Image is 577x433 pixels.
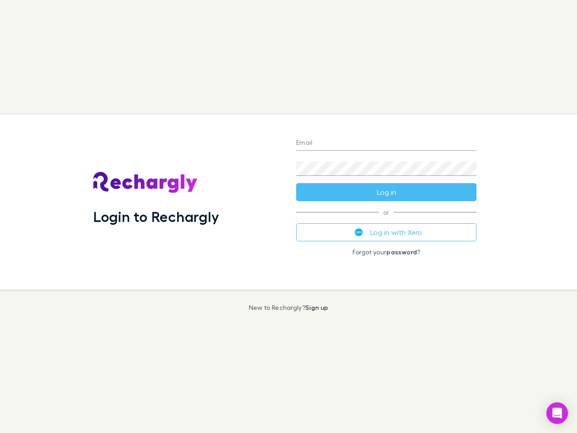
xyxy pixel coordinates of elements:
img: Rechargly's Logo [93,172,198,193]
a: Sign up [305,304,328,311]
a: password [386,248,417,256]
h1: Login to Rechargly [93,208,219,225]
button: Log in with Xero [296,223,476,241]
button: Log in [296,183,476,201]
div: Open Intercom Messenger [546,402,568,424]
p: New to Rechargly? [249,304,329,311]
img: Xero's logo [355,228,363,236]
p: Forgot your ? [296,249,476,256]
